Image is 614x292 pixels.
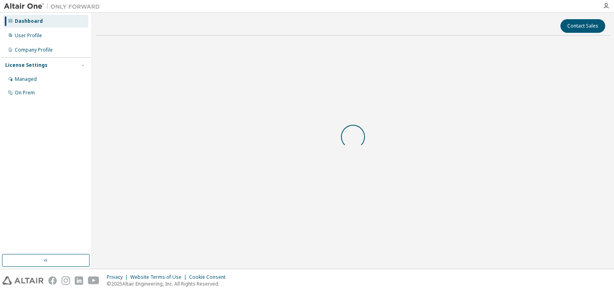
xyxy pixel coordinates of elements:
[15,32,42,39] div: User Profile
[15,76,37,82] div: Managed
[88,276,100,285] img: youtube.svg
[15,47,53,53] div: Company Profile
[107,280,230,287] p: © 2025 Altair Engineering, Inc. All Rights Reserved.
[189,274,230,280] div: Cookie Consent
[48,276,57,285] img: facebook.svg
[75,276,83,285] img: linkedin.svg
[15,90,35,96] div: On Prem
[4,2,104,10] img: Altair One
[560,19,605,33] button: Contact Sales
[2,276,44,285] img: altair_logo.svg
[15,18,43,24] div: Dashboard
[62,276,70,285] img: instagram.svg
[5,62,48,68] div: License Settings
[130,274,189,280] div: Website Terms of Use
[107,274,130,280] div: Privacy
